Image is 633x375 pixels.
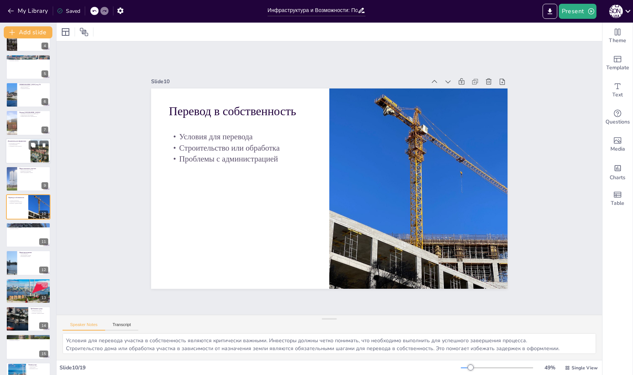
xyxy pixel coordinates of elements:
div: 8 [42,154,49,161]
p: Условия для перевода [174,114,316,140]
p: Разнообразие видов участков [19,169,48,171]
div: https://cdn.sendsteps.com/images/logo/sendsteps_logo_white.pnghttps://cdn.sendsteps.com/images/lo... [6,110,50,135]
span: Template [606,64,629,72]
div: Change the overall theme [602,23,633,50]
p: Строительство или обработка [8,201,26,203]
div: https://cdn.sendsteps.com/images/logo/sendsteps_logo_white.pnghttps://cdn.sendsteps.com/images/lo... [6,138,51,164]
p: Условия для перевода [8,200,26,201]
p: Возможности застройки [19,171,48,172]
div: https://cdn.sendsteps.com/images/logo/sendsteps_logo_white.pnghttps://cdn.sendsteps.com/images/lo... [6,166,50,191]
p: Цены на участки [8,279,48,282]
span: Table [611,199,624,207]
span: Single View [572,365,598,371]
div: С [PERSON_NAME] [609,5,623,18]
p: Развивающийся рынок недвижимости [19,116,48,117]
p: Доступность ипотеки [19,85,48,87]
div: 9 [41,182,48,189]
p: Стратегическое расположение [19,114,48,116]
p: Прозрачность процесса [8,340,48,341]
p: Перевод в собственность [8,196,26,198]
div: Add images, graphics, shapes or video [602,131,633,158]
span: Media [610,145,625,153]
p: Участки под ИЖС [19,253,48,255]
div: 13 [6,279,50,303]
button: My Library [6,5,51,17]
div: 15 [39,351,48,357]
p: Конкуренция на рынке [19,256,48,258]
p: Прозрачность услуг [28,368,48,369]
p: Влияние на бюджет [8,338,48,340]
p: Привлекательность для инвестиций [8,284,48,285]
div: 5 [41,70,48,77]
p: Строительство или обработка [173,126,315,152]
p: Виды земельных участков [19,168,48,170]
p: Проблемы с администрацией [171,137,314,163]
span: Questions [605,118,630,126]
textarea: Условия для перевода участка в собственность являются критически важными. Инвесторы должны четко ... [63,333,596,354]
div: 14 [39,322,48,329]
p: Варианты без коммуникаций [8,225,48,227]
p: Требования к дому [31,308,48,310]
button: С [PERSON_NAME] [609,4,623,19]
div: 15 [6,334,50,359]
p: Оплата услуг [28,363,48,366]
div: 11 [39,238,48,245]
p: Этапы оплаты [28,367,48,368]
p: Минимальная площадь [31,310,48,311]
span: Text [612,91,623,99]
div: Add charts and graphs [602,158,633,185]
div: 11 [6,223,50,247]
p: Инфраструктура и цены [8,283,48,284]
div: 10 [6,194,50,219]
div: Slide 10 [162,60,436,96]
p: Варианты с коммуникациями [8,227,48,228]
p: Документы для оформления [8,140,28,142]
div: 14 [6,306,50,331]
div: https://cdn.sendsteps.com/images/logo/sendsteps_logo_white.pnghttps://cdn.sendsteps.com/images/lo... [6,55,50,79]
div: 13 [39,294,48,301]
p: Проблемы с администрацией [8,203,26,204]
p: Уникальные возможности для инвесторов [19,113,48,115]
p: Строительство жилья [19,88,48,90]
p: Сроки оформления [8,144,28,145]
div: 4 [6,26,50,51]
p: Необходимые документы [8,143,28,144]
p: Наши предложения [19,252,48,254]
div: Layout [60,26,72,38]
button: Delete Slide [40,140,49,149]
div: Get real-time input from your audience [602,104,633,131]
input: Insert title [268,5,358,16]
button: Export to PowerPoint [543,4,557,19]
p: Перевод в собственность [176,87,320,118]
button: Duplicate Slide [29,140,38,149]
div: 12 [39,267,48,273]
div: Add a table [602,185,633,212]
p: Прибыль более 200% [8,57,48,59]
div: Saved [57,8,80,15]
p: Дополнительные расходы [8,335,48,338]
div: 4 [41,43,48,49]
button: Present [559,4,596,19]
p: Варианты оформления [8,224,48,226]
div: 10 [39,210,48,217]
div: 49 % [541,364,559,371]
p: Почему [GEOGRAPHIC_DATA]? [19,111,48,114]
div: Add text boxes [602,77,633,104]
p: Адаптация стратегии [8,228,48,230]
button: Transcript [105,322,139,331]
p: Опыт и Результаты [8,55,48,58]
div: Add ready made slides [602,50,633,77]
p: Способы строительства [31,311,48,312]
span: Position [80,27,89,37]
button: Add slide [4,26,52,38]
div: 6 [41,98,48,105]
p: Выбор подходящего участка [19,172,48,174]
p: Собственная строительная бригада [8,59,48,60]
p: [DEMOGRAPHIC_DATA] под 2% [19,84,48,86]
p: Соблюдение этапов процесса [8,145,28,147]
span: Charts [610,174,625,182]
p: Перспективные локации [19,255,48,256]
div: Slide 10 / 19 [60,364,461,371]
button: Speaker Notes [63,322,105,331]
p: Довольные заказчики [8,60,48,61]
